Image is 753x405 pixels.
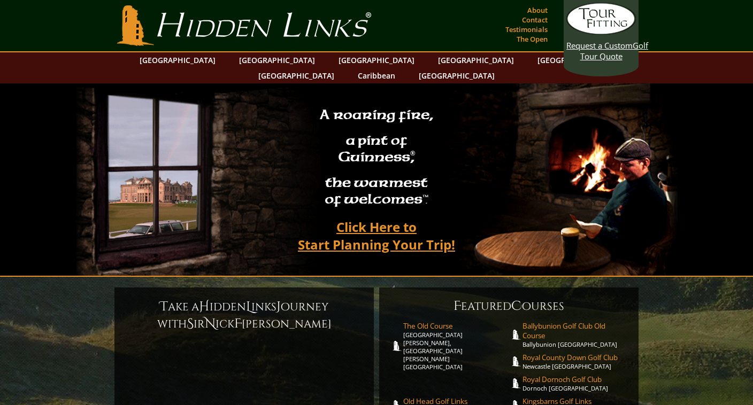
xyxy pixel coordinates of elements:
[523,321,628,340] span: Ballybunion Golf Club Old Course
[125,298,363,332] h6: ake a idden inks ourney with ir ick [PERSON_NAME]
[160,298,168,315] span: T
[187,315,194,332] span: S
[503,22,550,37] a: Testimonials
[333,52,420,68] a: [GEOGRAPHIC_DATA]
[523,375,628,392] a: Royal Dornoch Golf ClubDornoch [GEOGRAPHIC_DATA]
[313,102,440,214] h2: A roaring fire, a pint of Guinness , the warmest of welcomes™.
[523,353,628,362] span: Royal County Down Golf Club
[403,321,509,331] span: The Old Course
[390,298,628,315] h6: eatured ourses
[205,315,216,332] span: N
[514,32,550,46] a: The Open
[234,315,242,332] span: F
[523,353,628,370] a: Royal County Down Golf ClubNewcastle [GEOGRAPHIC_DATA]
[511,298,522,315] span: C
[566,40,633,51] span: Request a Custom
[287,214,466,257] a: Click Here toStart Planning Your Trip!
[532,52,619,68] a: [GEOGRAPHIC_DATA]
[352,68,401,83] a: Caribbean
[433,52,519,68] a: [GEOGRAPHIC_DATA]
[246,298,251,315] span: L
[413,68,500,83] a: [GEOGRAPHIC_DATA]
[199,298,210,315] span: H
[134,52,221,68] a: [GEOGRAPHIC_DATA]
[234,52,320,68] a: [GEOGRAPHIC_DATA]
[454,298,461,315] span: F
[403,321,509,371] a: The Old Course[GEOGRAPHIC_DATA][PERSON_NAME], [GEOGRAPHIC_DATA][PERSON_NAME] [GEOGRAPHIC_DATA]
[523,375,628,384] span: Royal Dornoch Golf Club
[276,298,281,315] span: J
[253,68,340,83] a: [GEOGRAPHIC_DATA]
[523,321,628,348] a: Ballybunion Golf Club Old CourseBallybunion [GEOGRAPHIC_DATA]
[519,12,550,27] a: Contact
[566,3,636,61] a: Request a CustomGolf Tour Quote
[525,3,550,18] a: About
